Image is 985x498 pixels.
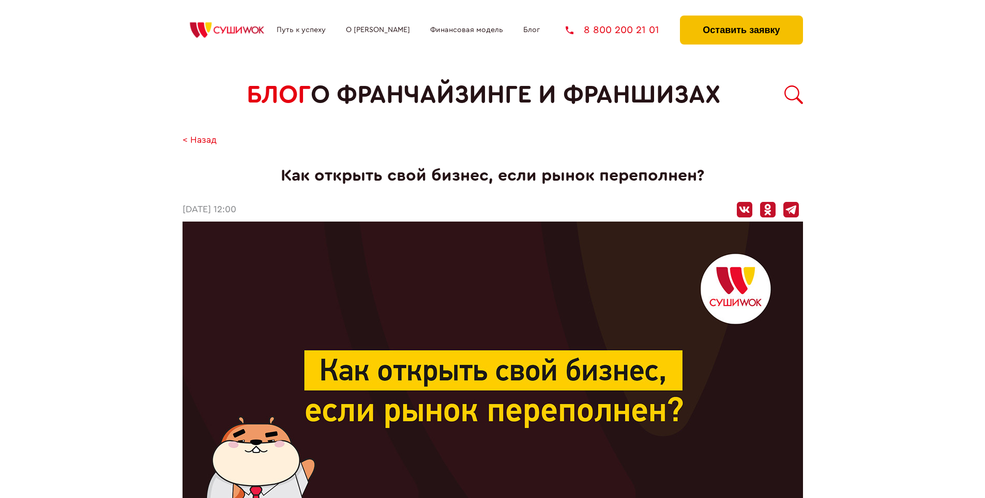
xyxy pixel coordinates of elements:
span: о франчайзинге и франшизах [311,81,720,109]
h1: Как открыть свой бизнес, если рынок переполнен? [183,166,803,185]
a: 8 800 200 21 01 [566,25,659,35]
time: [DATE] 12:00 [183,204,236,215]
a: Путь к успеху [277,26,326,34]
span: БЛОГ [247,81,311,109]
a: Блог [523,26,540,34]
a: Финансовая модель [430,26,503,34]
span: 8 800 200 21 01 [584,25,659,35]
a: О [PERSON_NAME] [346,26,410,34]
a: < Назад [183,135,217,146]
button: Оставить заявку [680,16,802,45]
